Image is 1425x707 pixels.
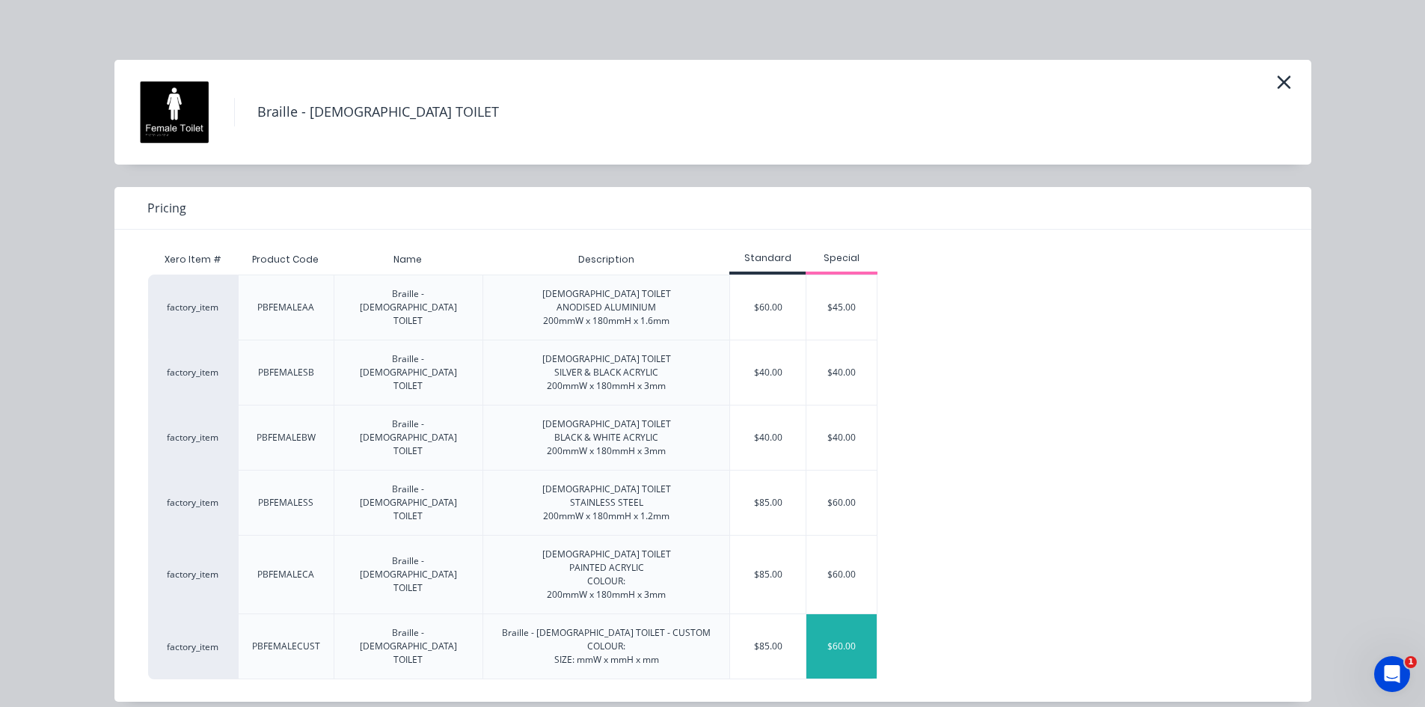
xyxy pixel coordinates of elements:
iframe: Intercom live chat [1374,656,1410,692]
div: factory_item [148,613,238,679]
div: factory_item [148,405,238,470]
div: $40.00 [806,340,877,405]
div: $85.00 [730,614,806,679]
div: [DEMOGRAPHIC_DATA] TOILET ANODISED ALUMINIUM 200mmW x 180mmH x 1.6mm [542,287,671,328]
div: factory_item [148,470,238,535]
div: Name [381,241,434,278]
div: Braille - [DEMOGRAPHIC_DATA] TOILET [346,626,471,667]
div: Standard [729,251,806,265]
div: Braille - [DEMOGRAPHIC_DATA] TOILET [346,352,471,393]
span: 1 [1405,656,1417,668]
div: $40.00 [806,405,877,470]
div: Special [806,251,877,265]
div: $60.00 [806,536,877,613]
div: factory_item [148,535,238,613]
div: $40.00 [730,340,806,405]
div: $60.00 [806,471,877,535]
div: PBFEMALESS [258,496,313,509]
div: $60.00 [806,614,877,679]
div: PBFEMALEAA [257,301,314,314]
div: PBFEMALEBW [257,431,316,444]
div: Description [566,241,646,278]
div: Braille - [DEMOGRAPHIC_DATA] TOILET [346,554,471,595]
div: Product Code [240,241,331,278]
div: Braille - [DEMOGRAPHIC_DATA] TOILET [346,417,471,458]
div: [DEMOGRAPHIC_DATA] TOILET PAINTED ACRYLIC COLOUR: 200mmW x 180mmH x 3mm [542,548,671,602]
div: Braille - [DEMOGRAPHIC_DATA] TOILET [346,483,471,523]
div: PBFEMALECA [257,568,314,581]
img: Braille - FEMALE TOILET [137,75,212,150]
div: $85.00 [730,471,806,535]
div: PBFEMALESB [258,366,314,379]
div: factory_item [148,275,238,340]
div: $85.00 [730,536,806,613]
div: [DEMOGRAPHIC_DATA] TOILET SILVER & BLACK ACRYLIC 200mmW x 180mmH x 3mm [542,352,671,393]
div: $40.00 [730,405,806,470]
span: Pricing [147,199,186,217]
div: $45.00 [806,275,877,340]
div: Xero Item # [148,245,238,275]
div: [DEMOGRAPHIC_DATA] TOILET BLACK & WHITE ACRYLIC 200mmW x 180mmH x 3mm [542,417,671,458]
div: PBFEMALECUST [252,640,320,653]
div: Braille - [DEMOGRAPHIC_DATA] TOILET [346,287,471,328]
h4: Braille - [DEMOGRAPHIC_DATA] TOILET [234,98,521,126]
div: Braille - [DEMOGRAPHIC_DATA] TOILET - CUSTOM COLOUR: SIZE: mmW x mmH x mm [502,626,711,667]
div: $60.00 [730,275,806,340]
div: factory_item [148,340,238,405]
div: [DEMOGRAPHIC_DATA] TOILET STAINLESS STEEL 200mmW x 180mmH x 1.2mm [542,483,671,523]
